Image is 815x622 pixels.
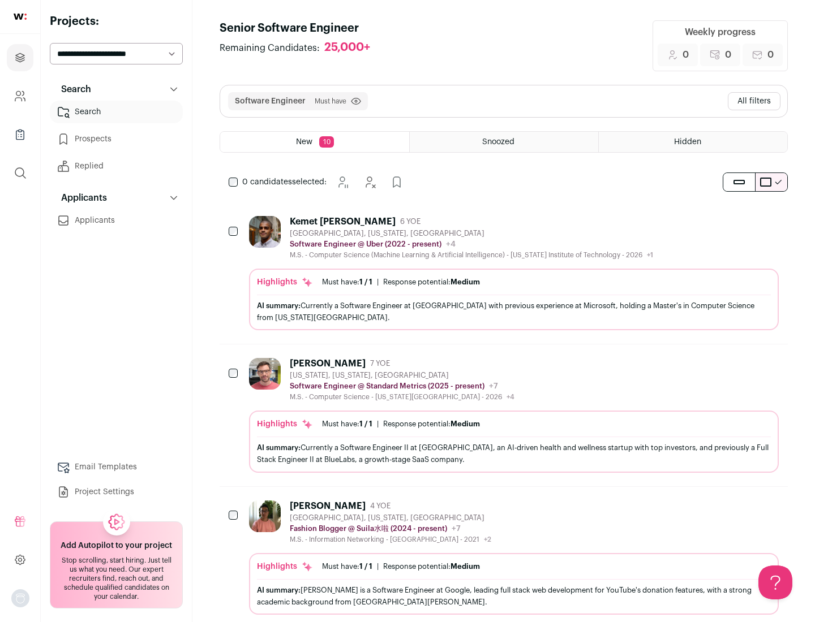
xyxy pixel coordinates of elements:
img: nopic.png [11,589,29,607]
div: 25,000+ [324,41,370,55]
a: Company Lists [7,121,33,148]
span: 0 [725,48,731,62]
button: All filters [728,92,780,110]
div: [US_STATE], [US_STATE], [GEOGRAPHIC_DATA] [290,371,514,380]
div: M.S. - Computer Science - [US_STATE][GEOGRAPHIC_DATA] - 2026 [290,392,514,401]
div: Response potential: [383,562,480,571]
span: AI summary: [257,444,301,451]
a: Prospects [50,128,183,150]
button: Hide [358,171,381,193]
img: wellfound-shorthand-0d5821cbd27db2630d0214b213865d53afaa358527fdda9d0ea32b1df1b89c2c.svg [14,14,27,20]
span: Medium [451,563,480,570]
a: Add Autopilot to your project Stop scrolling, start hiring. Just tell us what you need. Our exper... [50,521,183,608]
span: 10 [319,136,334,148]
div: Must have: [322,278,372,287]
p: Fashion Blogger @ Suila水啦 (2024 - present) [290,524,447,533]
span: 0 [767,48,774,62]
div: Must have: [322,562,372,571]
div: Highlights [257,277,313,288]
div: Highlights [257,561,313,572]
iframe: Help Scout Beacon - Open [758,565,792,599]
span: 1 / 1 [359,420,372,427]
div: Highlights [257,418,313,430]
a: Projects [7,44,33,71]
h1: Senior Software Engineer [220,20,381,36]
div: Kemet [PERSON_NAME] [290,216,396,227]
span: 1 / 1 [359,563,372,570]
span: +1 [647,252,653,258]
span: 6 YOE [400,217,421,226]
span: 0 candidates [242,178,292,186]
span: AI summary: [257,302,301,309]
span: Medium [451,420,480,427]
span: AI summary: [257,586,301,594]
img: ebffc8b94a612106133ad1a79c5dcc917f1f343d62299c503ebb759c428adb03.jpg [249,500,281,532]
span: +2 [484,536,491,543]
a: Replied [50,155,183,178]
a: [PERSON_NAME] 7 YOE [US_STATE], [US_STATE], [GEOGRAPHIC_DATA] Software Engineer @ Standard Metric... [249,358,779,472]
a: Snoozed [410,132,598,152]
p: Search [54,83,91,96]
ul: | [322,278,480,287]
a: Company and ATS Settings [7,83,33,110]
div: [PERSON_NAME] [290,358,366,369]
a: [PERSON_NAME] 4 YOE [GEOGRAPHIC_DATA], [US_STATE], [GEOGRAPHIC_DATA] Fashion Blogger @ Suila水啦 (2... [249,500,779,615]
div: Stop scrolling, start hiring. Just tell us what you need. Our expert recruiters find, reach out, ... [57,556,175,601]
p: Applicants [54,191,107,205]
span: Must have [315,97,346,106]
ul: | [322,562,480,571]
div: M.S. - Information Networking - [GEOGRAPHIC_DATA] - 2021 [290,535,491,544]
button: Add to Prospects [385,171,408,193]
span: 7 YOE [370,359,390,368]
span: +7 [452,525,461,533]
a: Email Templates [50,456,183,478]
button: Search [50,78,183,101]
img: 92c6d1596c26b24a11d48d3f64f639effaf6bd365bf059bea4cfc008ddd4fb99.jpg [249,358,281,390]
div: M.S. - Computer Science (Machine Learning & Artificial Intelligence) - [US_STATE] Institute of Te... [290,250,653,260]
div: Weekly progress [685,25,756,39]
span: 0 [683,48,689,62]
div: [PERSON_NAME] is a Software Engineer at Google, leading full stack web development for YouTube's ... [257,584,771,608]
img: 927442a7649886f10e33b6150e11c56b26abb7af887a5a1dd4d66526963a6550.jpg [249,216,281,248]
span: +7 [489,382,498,390]
span: +4 [507,394,514,400]
button: Software Engineer [235,96,306,107]
div: [GEOGRAPHIC_DATA], [US_STATE], [GEOGRAPHIC_DATA] [290,229,653,238]
div: Must have: [322,420,372,429]
div: Currently a Software Engineer at [GEOGRAPHIC_DATA] with previous experience at Microsoft, holding... [257,300,771,323]
span: Remaining Candidates: [220,41,320,55]
span: Hidden [674,138,701,146]
ul: | [322,420,480,429]
span: Snoozed [482,138,514,146]
a: Hidden [599,132,787,152]
div: [PERSON_NAME] [290,500,366,512]
span: Medium [451,278,480,286]
h2: Add Autopilot to your project [61,540,172,551]
div: [GEOGRAPHIC_DATA], [US_STATE], [GEOGRAPHIC_DATA] [290,513,491,522]
a: Search [50,101,183,123]
p: Software Engineer @ Standard Metrics (2025 - present) [290,382,484,391]
a: Project Settings [50,481,183,503]
button: Snooze [331,171,354,193]
a: Applicants [50,209,183,232]
button: Open dropdown [11,589,29,607]
span: New [296,138,312,146]
div: Response potential: [383,278,480,287]
span: selected: [242,176,327,188]
span: 4 YOE [370,502,391,511]
p: Software Engineer @ Uber (2022 - present) [290,240,441,249]
div: Currently a Software Engineer II at [GEOGRAPHIC_DATA], an AI-driven health and wellness startup w... [257,442,771,465]
span: +4 [446,240,456,248]
div: Response potential: [383,420,480,429]
h2: Projects: [50,14,183,29]
button: Applicants [50,187,183,209]
a: Kemet [PERSON_NAME] 6 YOE [GEOGRAPHIC_DATA], [US_STATE], [GEOGRAPHIC_DATA] Software Engineer @ Ub... [249,216,779,330]
span: 1 / 1 [359,278,372,286]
